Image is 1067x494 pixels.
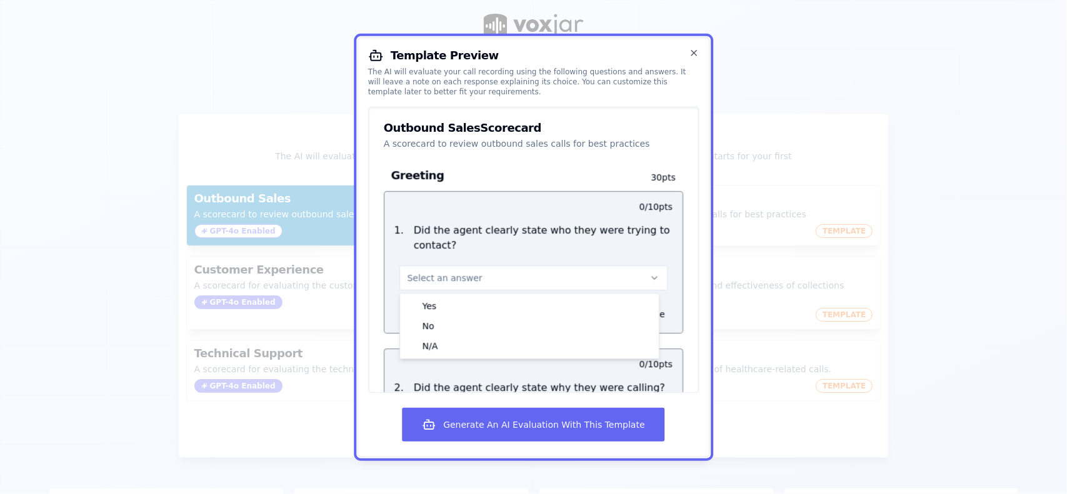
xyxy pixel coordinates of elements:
h3: Outbound Sales Scorecard [384,122,541,133]
p: 0 / 10 pts [639,200,673,212]
p: 2 . [389,380,409,395]
div: Yes [403,295,656,315]
p: 1 . [389,222,409,252]
p: 0 / 10 pts [639,357,673,370]
h3: Greeting [391,167,628,183]
div: The AI will evaluate your call recording using the following questions and answers. It will leave... [368,66,699,96]
h2: Template Preview [368,47,699,62]
p: 30 pts [628,170,676,183]
p: Did the agent clearly state who they were trying to contact? [414,222,673,252]
div: No [403,315,656,335]
p: A scorecard to review outbound sales calls for best practices [384,137,683,149]
span: Select an answer [408,271,483,284]
div: N/A [403,335,656,355]
p: Did the agent clearly state why they were calling? [414,380,665,395]
button: Generate An AI Evaluation With This Template [402,408,664,442]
